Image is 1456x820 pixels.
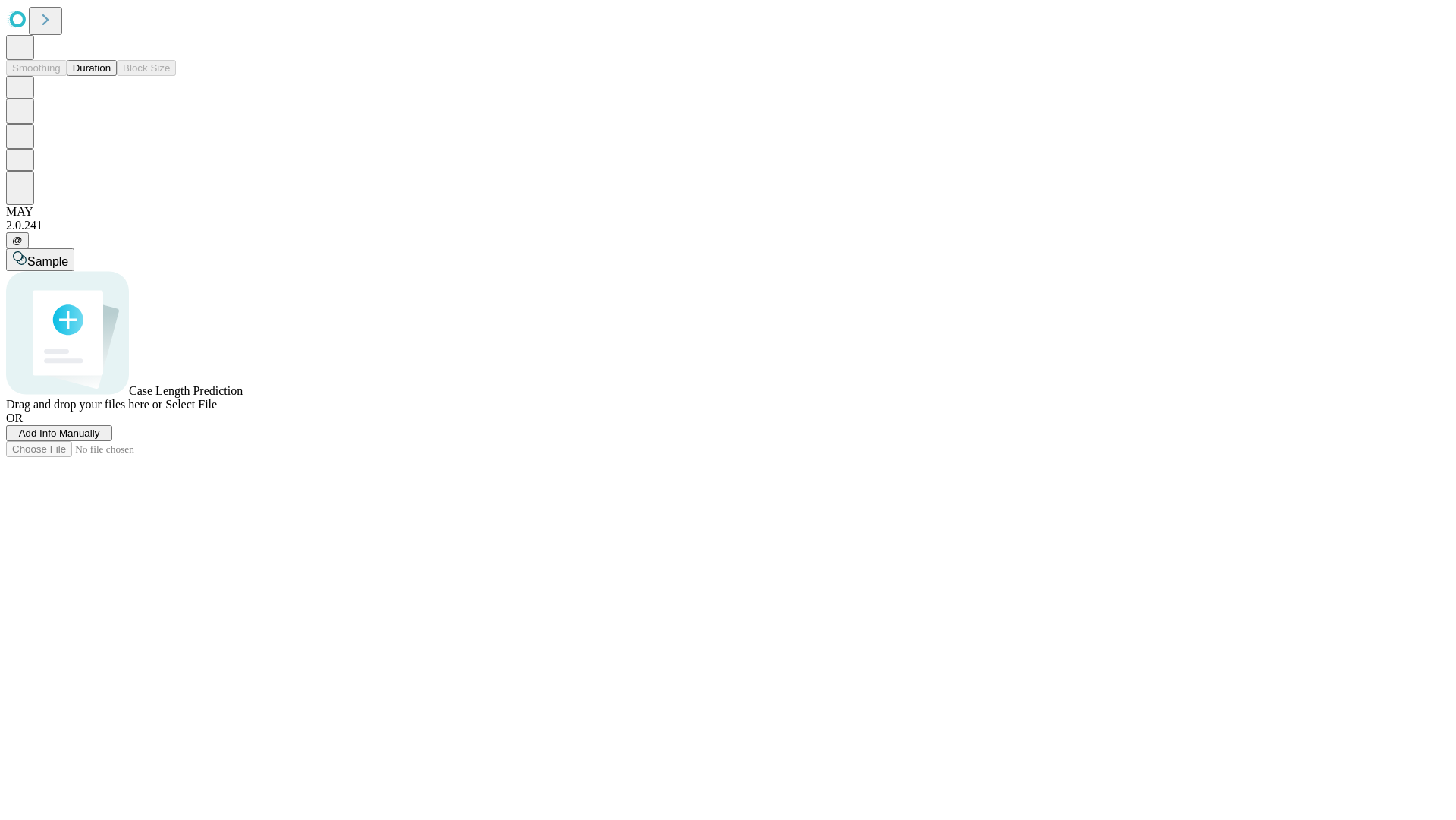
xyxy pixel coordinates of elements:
[6,425,112,441] button: Add Info Manually
[129,384,243,397] span: Case Length Prediction
[117,60,176,76] button: Block Size
[6,232,29,248] button: @
[27,255,68,268] span: Sample
[6,219,1450,232] div: 2.0.241
[6,398,162,411] span: Drag and drop your files here or
[6,248,74,271] button: Sample
[12,235,23,246] span: @
[6,412,23,424] span: OR
[19,427,100,439] span: Add Info Manually
[165,398,217,411] span: Select File
[6,205,1450,219] div: MAY
[6,60,67,76] button: Smoothing
[67,60,117,76] button: Duration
